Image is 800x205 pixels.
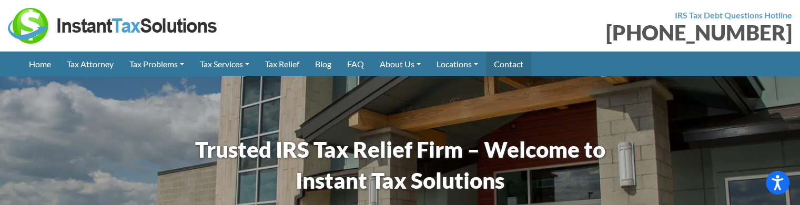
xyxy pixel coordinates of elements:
a: Instant Tax Solutions Logo [8,19,218,29]
a: Contact [486,52,531,76]
img: Instant Tax Solutions Logo [8,8,218,44]
a: Blog [307,52,339,76]
a: Locations [429,52,486,76]
div: [PHONE_NUMBER] [408,22,793,43]
a: Tax Problems [121,52,192,76]
strong: IRS Tax Debt Questions Hotline [675,10,792,20]
a: Home [21,52,59,76]
h1: Trusted IRS Tax Relief Firm – Welcome to Instant Tax Solutions [158,134,642,196]
a: Tax Services [192,52,257,76]
a: Tax Attorney [59,52,121,76]
a: Tax Relief [257,52,307,76]
a: FAQ [339,52,372,76]
a: About Us [372,52,429,76]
